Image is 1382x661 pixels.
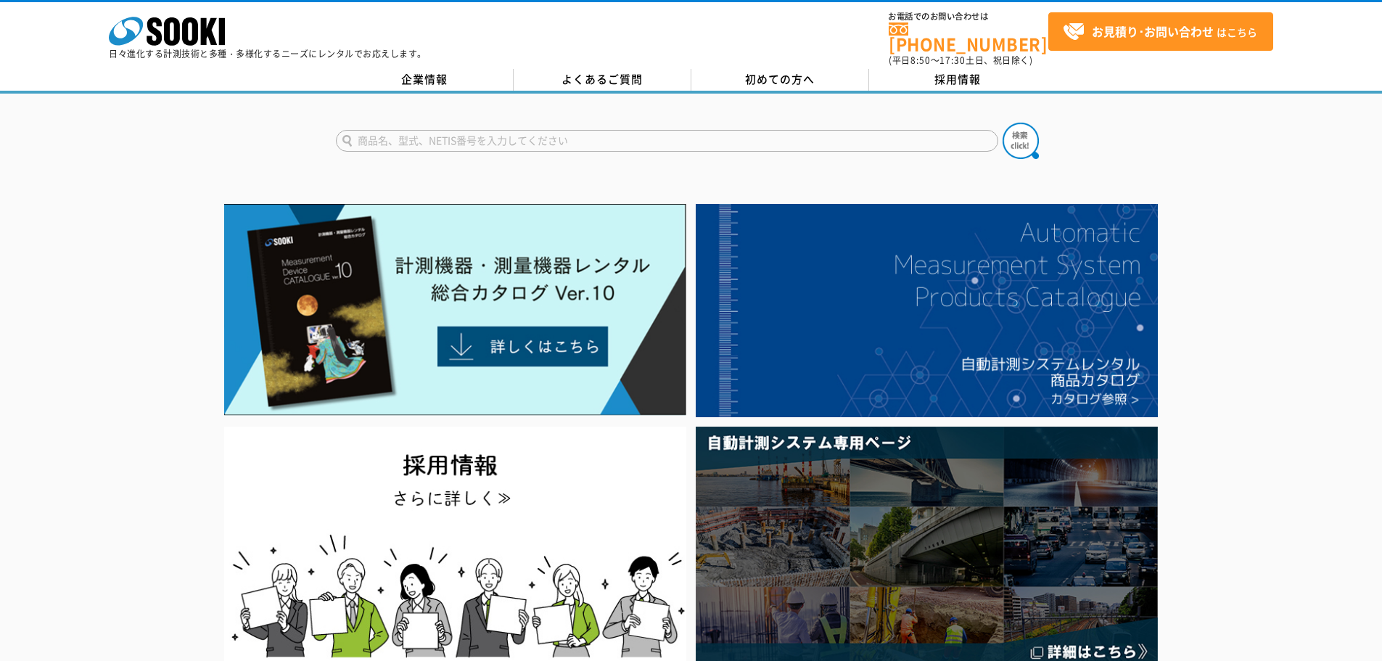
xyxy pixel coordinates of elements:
[869,69,1047,91] a: 採用情報
[109,49,427,58] p: 日々進化する計測技術と多種・多様化するニーズにレンタルでお応えします。
[696,204,1158,417] img: 自動計測システムカタログ
[1048,12,1273,51] a: お見積り･お問い合わせはこちら
[1092,22,1214,40] strong: お見積り･お問い合わせ
[691,69,869,91] a: 初めての方へ
[889,12,1048,21] span: お電話でのお問い合わせは
[939,54,966,67] span: 17:30
[514,69,691,91] a: よくあるご質問
[745,71,815,87] span: 初めての方へ
[1063,21,1257,43] span: はこちら
[910,54,931,67] span: 8:50
[889,22,1048,52] a: [PHONE_NUMBER]
[336,130,998,152] input: 商品名、型式、NETIS番号を入力してください
[889,54,1032,67] span: (平日 ～ 土日、祝日除く)
[1003,123,1039,159] img: btn_search.png
[224,204,686,416] img: Catalog Ver10
[336,69,514,91] a: 企業情報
